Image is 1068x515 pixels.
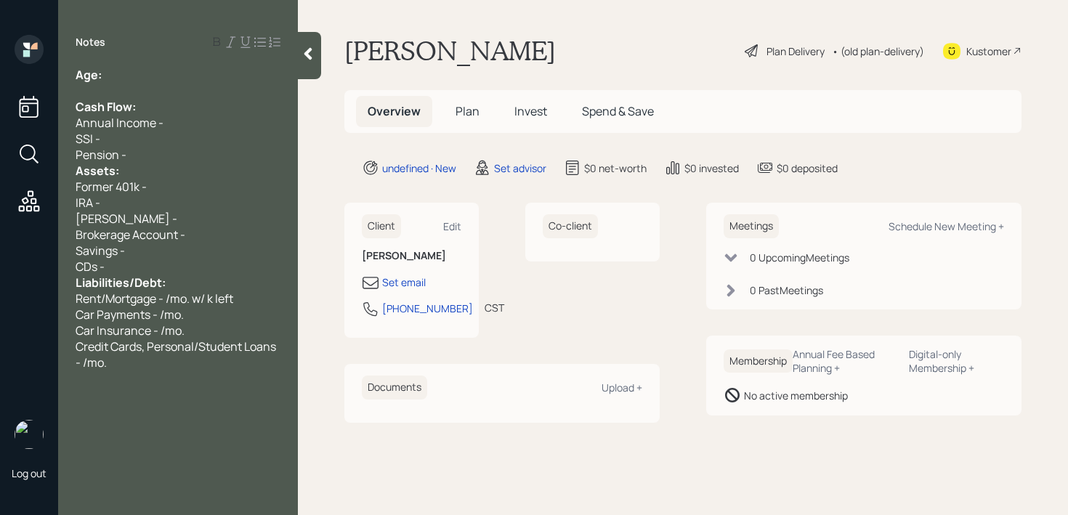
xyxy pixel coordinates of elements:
div: 0 Past Meeting s [750,283,823,298]
div: • (old plan-delivery) [832,44,924,59]
img: retirable_logo.png [15,420,44,449]
h1: [PERSON_NAME] [344,35,556,67]
div: Edit [443,219,461,233]
div: 0 Upcoming Meeting s [750,250,849,265]
span: Car Payments - /mo. [76,307,184,323]
div: CST [485,300,504,315]
div: Schedule New Meeting + [889,219,1004,233]
span: Age: [76,67,102,83]
span: Pension - [76,147,126,163]
span: Overview [368,103,421,119]
div: No active membership [744,388,848,403]
div: Digital-only Membership + [909,347,1004,375]
span: SSI - [76,131,100,147]
span: Plan [456,103,480,119]
h6: Client [362,214,401,238]
span: Savings - [76,243,125,259]
h6: Meetings [724,214,779,238]
span: IRA - [76,195,100,211]
div: Log out [12,466,46,480]
span: Invest [514,103,547,119]
div: Set advisor [494,161,546,176]
span: Car Insurance - /mo. [76,323,185,338]
div: [PHONE_NUMBER] [382,301,473,316]
div: undefined · New [382,161,456,176]
div: $0 net-worth [584,161,647,176]
span: Brokerage Account - [76,227,185,243]
div: Annual Fee Based Planning + [793,347,897,375]
div: Set email [382,275,426,290]
span: Rent/Mortgage - /mo. w/ k left [76,291,233,307]
h6: Co-client [543,214,598,238]
span: CDs - [76,259,105,275]
span: Liabilities/Debt: [76,275,166,291]
span: Credit Cards, Personal/Student Loans - /mo. [76,338,278,370]
span: [PERSON_NAME] - [76,211,177,227]
span: Former 401k - [76,179,147,195]
div: Upload + [602,381,642,394]
span: Annual Income - [76,115,163,131]
div: Plan Delivery [766,44,825,59]
label: Notes [76,35,105,49]
div: Kustomer [966,44,1011,59]
h6: [PERSON_NAME] [362,250,461,262]
div: $0 deposited [777,161,838,176]
div: $0 invested [684,161,739,176]
h6: Documents [362,376,427,400]
span: Cash Flow: [76,99,136,115]
span: Spend & Save [582,103,654,119]
span: Assets: [76,163,119,179]
h6: Membership [724,349,793,373]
